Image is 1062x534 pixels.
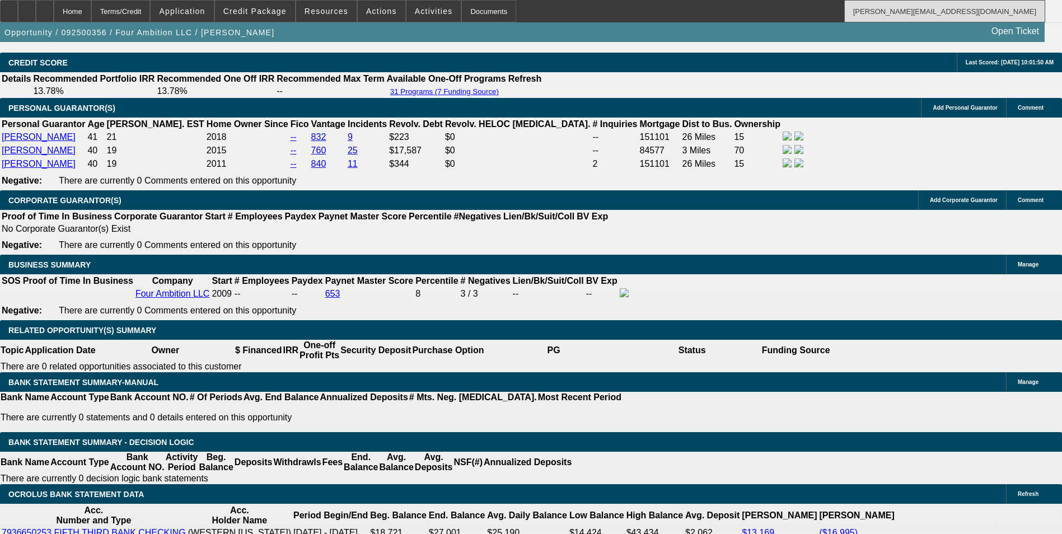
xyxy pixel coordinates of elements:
[386,73,507,85] th: Available One-Off Programs
[135,289,210,298] a: Four Ambition LLC
[235,289,241,298] span: --
[2,176,42,185] b: Negative:
[414,452,453,473] th: Avg. Deposits
[682,144,733,157] td: 3 Miles
[276,86,385,97] td: --
[340,340,411,361] th: Security Deposit
[106,144,205,157] td: 19
[1,73,31,85] th: Details
[415,289,458,299] div: 8
[592,119,637,129] b: # Inquiries
[8,58,68,67] span: CREDIT SCORE
[1,505,186,526] th: Acc. Number and Type
[987,22,1044,41] a: Open Ticket
[291,146,297,155] a: --
[794,132,803,140] img: linkedin-icon.png
[783,158,792,167] img: facebook-icon.png
[1018,197,1044,203] span: Comment
[292,276,323,285] b: Paydex
[389,131,443,143] td: $223
[623,340,761,361] th: Status
[733,144,781,157] td: 70
[348,119,387,129] b: Incidents
[930,197,998,203] span: Add Corporate Guarantor
[639,131,681,143] td: 151101
[228,212,283,221] b: # Employees
[207,159,227,168] span: 2011
[461,289,511,299] div: 3 / 3
[483,452,572,473] th: Annualized Deposits
[198,452,233,473] th: Beg. Balance
[348,159,358,168] a: 11
[2,146,76,155] a: [PERSON_NAME]
[639,144,681,157] td: 84577
[783,145,792,154] img: facebook-icon.png
[358,1,405,22] button: Actions
[215,1,295,22] button: Credit Package
[484,340,623,361] th: PG
[387,87,502,96] button: 31 Programs (7 Funding Source)
[59,240,296,250] span: There are currently 0 Comments entered on this opportunity
[640,119,680,129] b: Mortgage
[87,131,105,143] td: 41
[8,490,144,499] span: OCROLUS BANK STATEMENT DATA
[8,378,158,387] span: BANK STATEMENT SUMMARY-MANUAL
[223,7,287,16] span: Credit Package
[106,131,205,143] td: 21
[32,73,155,85] th: Recommended Portfolio IRR
[2,306,42,315] b: Negative:
[513,276,584,285] b: Lien/Bk/Suit/Coll
[537,392,622,403] th: Most Recent Period
[369,505,427,526] th: Beg. Balance
[577,212,608,221] b: BV Exp
[348,132,353,142] a: 9
[151,1,213,22] button: Application
[685,505,740,526] th: Avg. Deposit
[311,159,326,168] a: 840
[325,289,340,298] a: 653
[409,392,537,403] th: # Mts. Neg. [MEDICAL_DATA].
[87,158,105,170] td: 40
[305,7,348,16] span: Resources
[2,119,85,129] b: Personal Guarantor
[207,146,227,155] span: 2015
[639,158,681,170] td: 151101
[234,452,273,473] th: Deposits
[445,158,591,170] td: $0
[8,438,194,447] span: Bank Statement Summary - Decision Logic
[152,276,193,285] b: Company
[1018,491,1038,497] span: Refresh
[933,105,998,111] span: Add Personal Guarantor
[1018,261,1038,268] span: Manage
[299,340,340,361] th: One-off Profit Pts
[389,144,443,157] td: $17,587
[682,131,733,143] td: 26 Miles
[96,340,235,361] th: Owner
[235,340,283,361] th: $ Financed
[87,144,105,157] td: 40
[291,132,297,142] a: --
[1,413,621,423] p: There are currently 0 statements and 0 details entered on this opportunity
[486,505,568,526] th: Avg. Daily Balance
[366,7,397,16] span: Actions
[445,119,591,129] b: Revolv. HELOC [MEDICAL_DATA].
[592,158,638,170] td: 2
[8,104,115,113] span: PERSONAL GUARANTOR(S)
[512,288,584,300] td: --
[322,452,343,473] th: Fees
[325,276,413,285] b: Paynet Master Score
[508,73,542,85] th: Refresh
[8,326,156,335] span: RELATED OPPORTUNITY(S) SUMMARY
[682,119,732,129] b: Dist to Bus.
[415,7,453,16] span: Activities
[569,505,625,526] th: Low Balance
[291,159,297,168] a: --
[87,119,104,129] b: Age
[454,212,502,221] b: #Negatives
[1018,105,1044,111] span: Comment
[592,144,638,157] td: --
[273,452,321,473] th: Withdrawls
[586,276,617,285] b: BV Exp
[8,260,91,269] span: BUSINESS SUMMARY
[235,276,289,285] b: # Employees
